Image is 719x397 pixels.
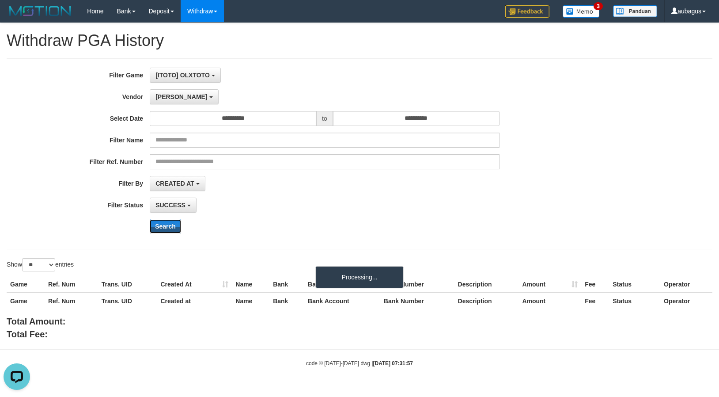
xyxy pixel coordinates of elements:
[7,329,48,339] b: Total Fee:
[609,293,660,309] th: Status
[380,293,454,309] th: Bank Number
[155,202,185,209] span: SUCCESS
[7,276,45,293] th: Game
[150,198,197,213] button: SUCCESS
[269,293,304,309] th: Bank
[7,258,74,271] label: Show entries
[581,276,609,293] th: Fee
[660,276,712,293] th: Operator
[22,258,55,271] select: Showentries
[454,293,519,309] th: Description
[150,219,181,233] button: Search
[155,180,194,187] span: CREATED AT
[150,89,218,104] button: [PERSON_NAME]
[380,276,454,293] th: Bank Number
[7,4,74,18] img: MOTION_logo.png
[269,276,304,293] th: Bank
[609,276,660,293] th: Status
[150,68,221,83] button: [ITOTO] OLXTOTO
[518,276,581,293] th: Amount
[660,293,712,309] th: Operator
[581,293,609,309] th: Fee
[315,266,404,288] div: Processing...
[232,293,269,309] th: Name
[316,111,333,126] span: to
[304,293,380,309] th: Bank Account
[613,5,657,17] img: panduan.png
[4,4,30,30] button: Open LiveChat chat widget
[45,276,98,293] th: Ref. Num
[232,276,269,293] th: Name
[563,5,600,18] img: Button%20Memo.svg
[98,276,157,293] th: Trans. UID
[150,176,205,191] button: CREATED AT
[157,293,232,309] th: Created at
[304,276,380,293] th: Bank Account
[157,276,232,293] th: Created At
[7,32,712,50] h1: Withdraw PGA History
[594,2,603,10] span: 3
[155,72,210,79] span: [ITOTO] OLXTOTO
[454,276,519,293] th: Description
[7,293,45,309] th: Game
[45,293,98,309] th: Ref. Num
[518,293,581,309] th: Amount
[98,293,157,309] th: Trans. UID
[155,93,207,100] span: [PERSON_NAME]
[505,5,549,18] img: Feedback.jpg
[7,317,65,326] b: Total Amount:
[373,360,413,366] strong: [DATE] 07:31:57
[306,360,413,366] small: code © [DATE]-[DATE] dwg |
